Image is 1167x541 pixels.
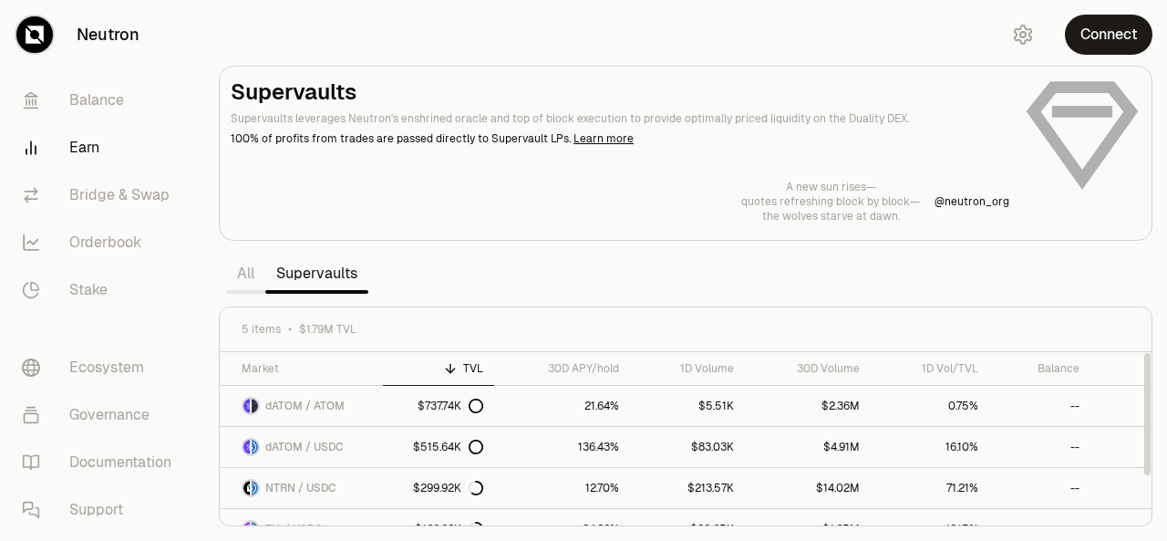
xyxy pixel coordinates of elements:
a: Governance [7,391,197,439]
a: -- [989,468,1090,508]
span: 5 items [242,322,281,337]
p: the wolves starve at dawn. [741,209,920,224]
div: Market [242,361,372,376]
a: dATOM LogoUSDC LogodATOM / USDC [220,427,383,467]
a: Balance [7,77,197,124]
div: 1D Vol/TVL [882,361,978,376]
div: $515.64K [413,440,483,454]
h2: Supervaults [231,78,1009,107]
a: $213.57K [630,468,745,508]
a: $5.51K [630,386,745,426]
a: 16.10% [871,427,989,467]
a: 0.75% [871,386,989,426]
span: TIA / USDC [265,522,323,536]
div: 30D Volume [756,361,860,376]
img: ATOM Logo [252,399,258,413]
a: 12.70% [494,468,630,508]
a: Bridge & Swap [7,172,197,219]
a: -- [989,427,1090,467]
a: Orderbook [7,219,197,266]
a: A new sun rises—quotes refreshing block by block—the wolves starve at dawn. [741,180,920,224]
a: $4.91M [745,427,871,467]
a: dATOM LogoATOM LogodATOM / ATOM [220,386,383,426]
div: 1D Volume [641,361,734,376]
div: $737.74K [418,399,483,413]
p: A new sun rises— [741,180,920,194]
a: Ecosystem [7,344,197,391]
span: $1.79M TVL [299,322,356,337]
p: Supervaults leverages Neutron's enshrined oracle and top of block execution to provide optimally ... [231,110,1009,127]
span: dATOM / ATOM [265,399,345,413]
img: USDC Logo [252,522,258,536]
div: Balance [1000,361,1079,376]
img: TIA Logo [243,522,250,536]
a: $515.64K [383,427,493,467]
div: $169.92K [415,522,483,536]
a: -- [989,386,1090,426]
a: Stake [7,266,197,314]
p: @ neutron_org [935,194,1009,209]
a: All [226,255,265,292]
a: NTRN LogoUSDC LogoNTRN / USDC [220,468,383,508]
img: dATOM Logo [243,399,250,413]
p: 100% of profits from trades are passed directly to Supervault LPs. [231,130,1009,147]
a: $83.03K [630,427,745,467]
span: NTRN / USDC [265,481,336,495]
a: 136.43% [494,427,630,467]
a: $299.92K [383,468,493,508]
img: USDC Logo [252,440,258,454]
a: @neutron_org [935,194,1009,209]
span: dATOM / USDC [265,440,344,454]
a: 71.21% [871,468,989,508]
img: USDC Logo [252,481,258,495]
a: Earn [7,124,197,172]
p: quotes refreshing block by block— [741,194,920,209]
a: 21.64% [494,386,630,426]
a: $2.36M [745,386,871,426]
a: $14.02M [745,468,871,508]
button: Connect [1065,15,1152,55]
a: Learn more [573,131,634,146]
img: dATOM Logo [243,440,250,454]
div: TVL [394,361,482,376]
a: Support [7,486,197,534]
div: 30D APY/hold [505,361,619,376]
div: $299.92K [413,481,483,495]
a: $737.74K [383,386,493,426]
a: Documentation [7,439,197,486]
img: NTRN Logo [243,481,250,495]
a: Supervaults [265,255,368,292]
